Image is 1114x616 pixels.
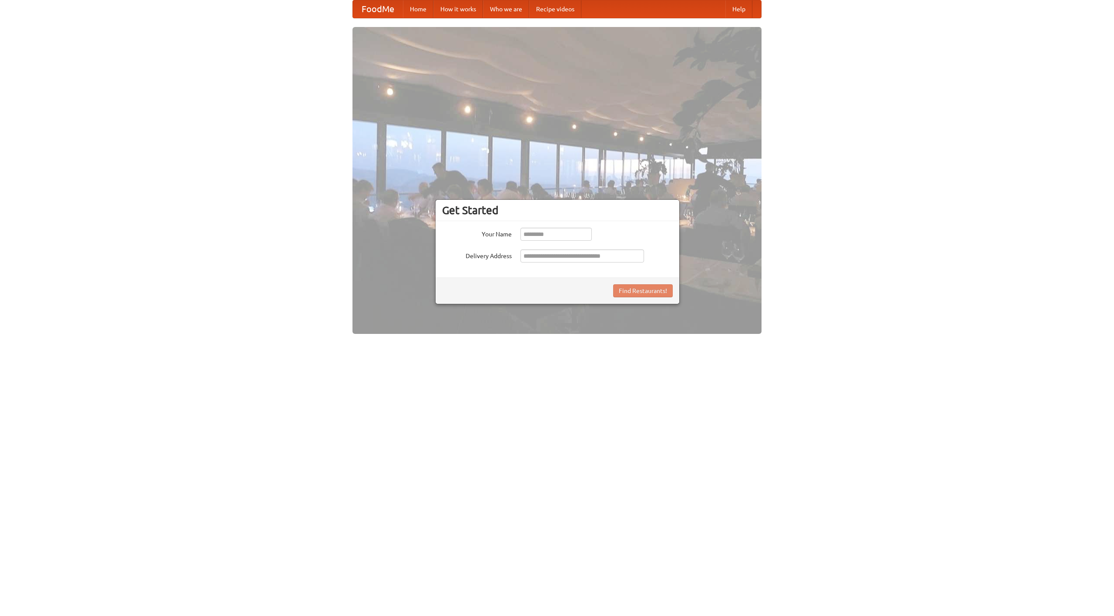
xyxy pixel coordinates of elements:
label: Your Name [442,228,512,239]
a: Home [403,0,433,18]
button: Find Restaurants! [613,284,673,297]
a: How it works [433,0,483,18]
h3: Get Started [442,204,673,217]
a: Help [725,0,752,18]
a: Who we are [483,0,529,18]
label: Delivery Address [442,249,512,260]
a: Recipe videos [529,0,581,18]
a: FoodMe [353,0,403,18]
